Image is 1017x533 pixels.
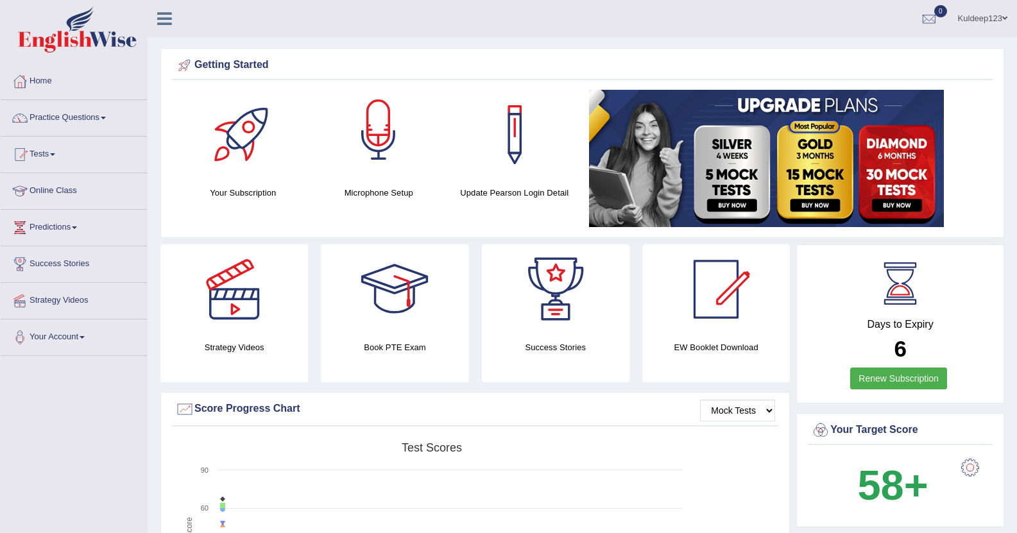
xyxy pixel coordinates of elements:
b: 6 [894,336,906,361]
div: Your Target Score [811,421,989,440]
b: 58+ [857,462,928,509]
img: small5.jpg [589,90,944,227]
a: Success Stories [1,246,147,278]
text: 60 [201,504,209,512]
a: Your Account [1,319,147,351]
tspan: Test scores [402,441,462,454]
a: Tests [1,137,147,169]
a: Renew Subscription [850,368,947,389]
a: Strategy Videos [1,283,147,315]
h4: Days to Expiry [811,319,989,330]
h4: Your Subscription [182,186,305,199]
h4: Update Pearson Login Detail [453,186,576,199]
a: Practice Questions [1,100,147,132]
div: Getting Started [175,56,989,75]
h4: Book PTE Exam [321,341,468,354]
text: 90 [201,466,209,474]
a: Online Class [1,173,147,205]
h4: Strategy Videos [160,341,308,354]
h4: EW Booklet Download [642,341,790,354]
a: Home [1,63,147,96]
span: 0 [934,5,947,17]
a: Predictions [1,210,147,242]
div: Score Progress Chart [175,400,775,419]
h4: Microphone Setup [318,186,441,199]
h4: Success Stories [482,341,629,354]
